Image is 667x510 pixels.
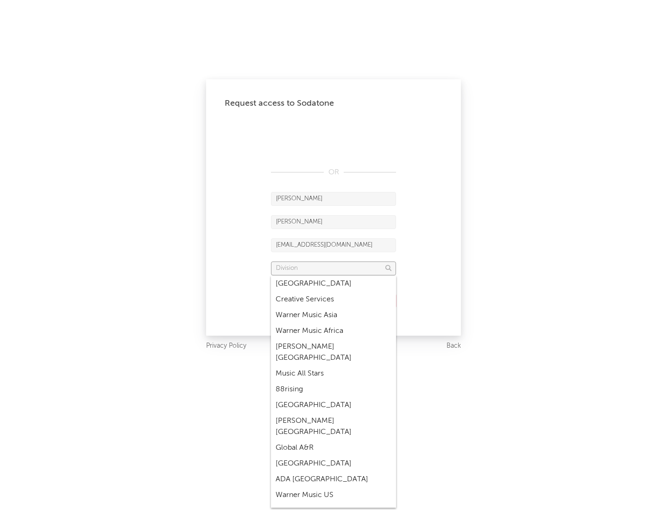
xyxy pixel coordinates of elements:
input: First Name [271,192,396,206]
input: Last Name [271,215,396,229]
div: Warner Music Africa [271,323,396,339]
div: OR [271,167,396,178]
input: Division [271,261,396,275]
div: [PERSON_NAME] [GEOGRAPHIC_DATA] [271,413,396,440]
div: Warner Music Asia [271,307,396,323]
a: Back [447,340,461,352]
a: Privacy Policy [206,340,246,352]
div: Warner Music US [271,487,396,503]
div: [PERSON_NAME] [GEOGRAPHIC_DATA] [271,339,396,366]
div: Request access to Sodatone [225,98,442,109]
div: 88rising [271,382,396,397]
div: [GEOGRAPHIC_DATA] [271,397,396,413]
div: Music All Stars [271,366,396,382]
input: Email [271,238,396,252]
div: [GEOGRAPHIC_DATA] [271,456,396,472]
div: Global A&R [271,440,396,456]
div: Creative Services [271,292,396,307]
div: [GEOGRAPHIC_DATA] [271,276,396,292]
div: ADA [GEOGRAPHIC_DATA] [271,472,396,487]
